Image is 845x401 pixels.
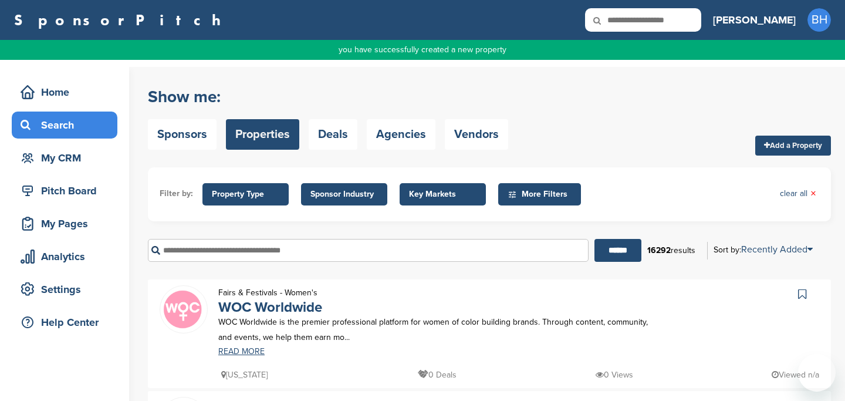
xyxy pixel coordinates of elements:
a: Pitch Board [12,177,117,204]
a: Deals [309,119,357,150]
span: Property Type [212,188,279,201]
a: Settings [12,276,117,303]
img: Logo png high res [160,286,207,333]
p: WOC Worldwide is the premier professional platform for women of color building brands. Through co... [218,315,654,344]
p: [US_STATE] [221,368,268,382]
a: Vendors [445,119,508,150]
span: More Filters [508,188,575,201]
a: READ MORE [218,348,654,356]
p: Viewed n/a [772,368,819,382]
div: My Pages [18,213,117,234]
iframe: Button to launch messaging window [798,354,836,392]
div: Settings [18,279,117,300]
a: Add a Property [755,136,831,156]
li: Filter by: [160,187,193,200]
a: Home [12,79,117,106]
a: WOC Worldwide [218,299,322,316]
span: BH [807,8,831,32]
p: 0 Views [596,368,633,382]
div: Home [18,82,117,103]
a: clear all× [780,187,816,200]
p: Fairs & Festivals - Women's [218,285,322,300]
b: 16292 [647,245,671,255]
p: 0 Deals [418,368,457,382]
div: Pitch Board [18,180,117,201]
h2: Show me: [148,86,508,107]
div: Help Center [18,312,117,333]
span: × [810,187,816,200]
span: Sponsor Industry [310,188,378,201]
a: Recently Added [741,244,813,255]
a: Properties [226,119,299,150]
a: Search [12,112,117,139]
a: Analytics [12,243,117,270]
a: Sponsors [148,119,217,150]
a: [PERSON_NAME] [713,7,796,33]
div: My CRM [18,147,117,169]
a: Agencies [367,119,435,150]
a: My CRM [12,144,117,171]
div: Sort by: [714,245,813,254]
div: results [641,241,701,261]
div: Search [18,114,117,136]
a: SponsorPitch [14,12,228,28]
a: My Pages [12,210,117,237]
div: Analytics [18,246,117,267]
h3: [PERSON_NAME] [713,12,796,28]
a: Help Center [12,309,117,336]
span: Key Markets [409,188,476,201]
